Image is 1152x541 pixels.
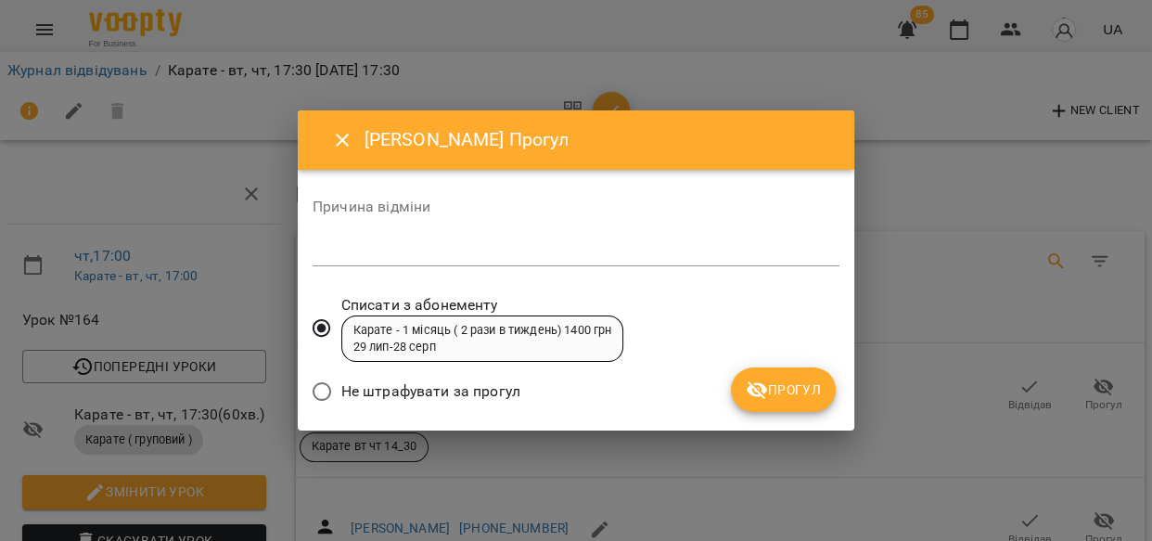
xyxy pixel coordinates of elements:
button: Прогул [731,367,836,412]
label: Причина відміни [313,200,839,214]
span: Списати з абонементу [341,294,624,316]
div: Карате - 1 місяць ( 2 рази в тиждень) 1400 грн 29 лип - 28 серп [353,322,612,356]
span: Прогул [746,379,821,401]
span: Не штрафувати за прогул [341,380,520,403]
button: Close [320,118,365,162]
h6: [PERSON_NAME] Прогул [365,125,832,154]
